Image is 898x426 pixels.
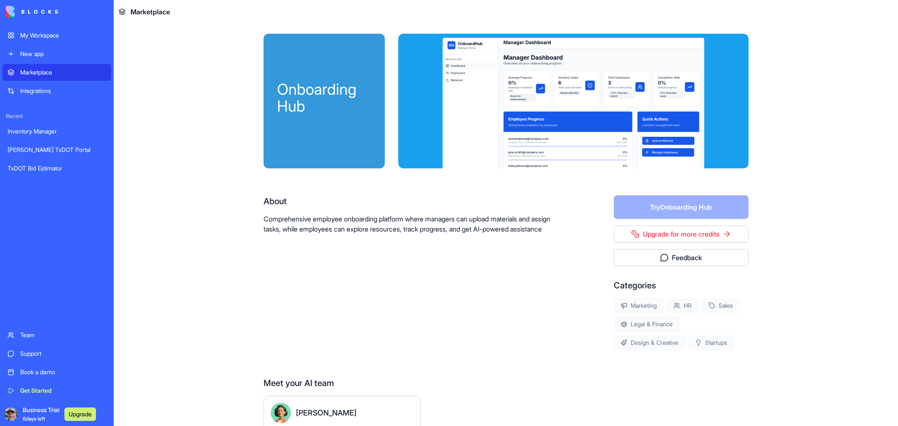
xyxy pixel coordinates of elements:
a: Marketplace [3,64,111,81]
div: Team [20,331,106,339]
div: About [264,195,560,207]
p: Comprehensive employee onboarding platform where managers can upload materials and assign tasks, ... [264,214,560,234]
div: Book a demo [20,368,106,376]
div: Support [20,349,106,358]
a: Inventory Manager [3,123,111,140]
span: Marketplace [131,7,170,17]
a: TxDOT Bid Estimator [3,160,111,177]
div: [PERSON_NAME] TxDOT Portal [8,146,106,154]
div: Inventory Manager [8,127,106,136]
div: Marketplace [20,68,106,77]
a: Upgrade for more credits [614,226,749,242]
span: Business Trial [23,406,59,423]
div: Integrations [20,87,106,95]
div: TxDOT Bid Estimator [8,164,106,173]
img: logo [6,6,58,18]
div: Sales [702,298,740,313]
span: 6 days left [23,415,45,422]
span: Recent [3,113,111,120]
div: My Workspace [20,31,106,40]
div: HR [667,298,698,313]
div: Get Started [20,386,106,395]
div: Categories [614,280,749,291]
a: My Workspace [3,27,111,44]
a: Support [3,345,111,362]
div: Marketing [614,298,664,313]
div: Legal & Finance [614,317,679,332]
a: Get Started [3,382,111,399]
a: Integrations [3,83,111,99]
img: Nina_avatar.png [271,403,291,423]
a: Team [3,327,111,343]
div: Design & Creative [614,335,685,350]
a: [PERSON_NAME] TxDOT Portal [3,141,111,158]
a: New app [3,45,111,62]
button: Feedback [614,249,749,266]
div: New app [20,50,106,58]
div: Onboarding Hub [277,81,371,114]
div: Meet your AI team [264,377,749,389]
a: Book a demo [3,364,111,381]
div: [PERSON_NAME] [296,407,357,419]
div: Startups [688,335,734,350]
img: ACg8ocLCvxSa6pD2bm3DloqQmSdau6mM7U8YOcAdAAr2pqk7uHvwXhK8=s96-c [4,407,18,421]
button: Upgrade [64,407,96,421]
